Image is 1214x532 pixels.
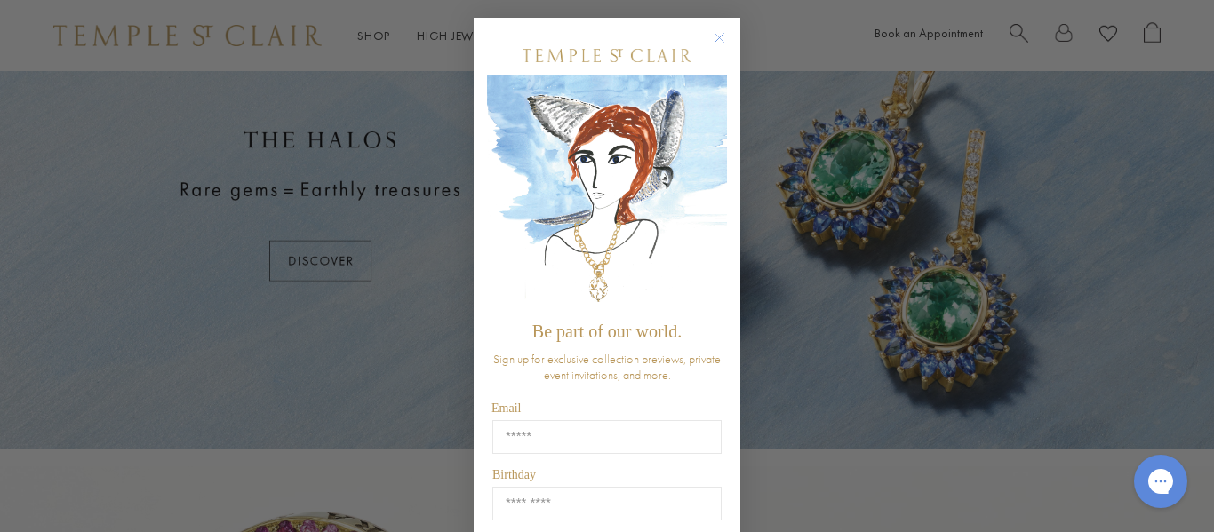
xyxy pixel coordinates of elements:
[523,49,691,62] img: Temple St. Clair
[1125,449,1196,514] iframe: Gorgias live chat messenger
[492,420,722,454] input: Email
[491,401,521,415] span: Email
[493,351,721,383] span: Sign up for exclusive collection previews, private event invitations, and more.
[487,75,727,313] img: c4a9eb12-d91a-4d4a-8ee0-386386f4f338.jpeg
[532,322,682,341] span: Be part of our world.
[717,36,739,58] button: Close dialog
[492,468,536,481] span: Birthday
